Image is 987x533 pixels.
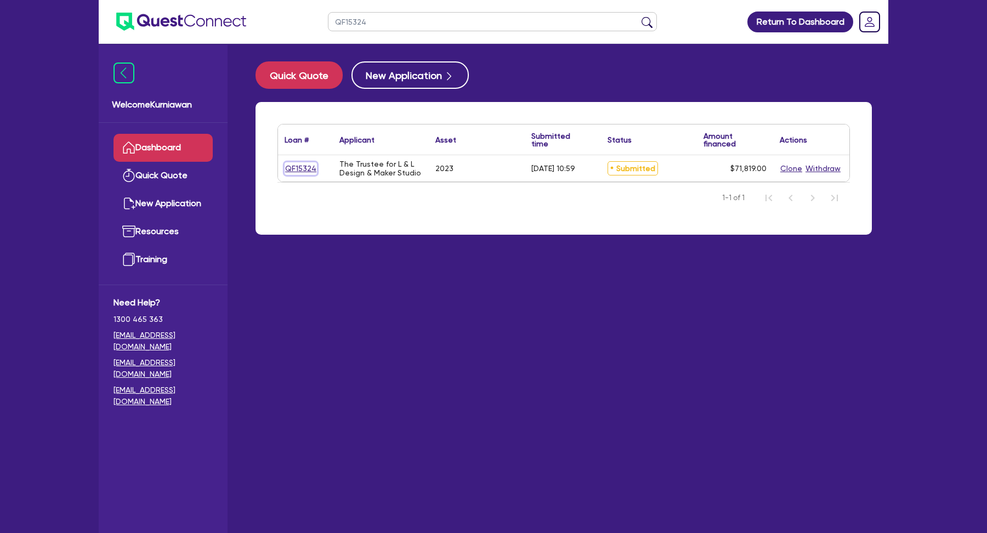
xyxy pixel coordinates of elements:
[608,161,658,175] span: Submitted
[351,61,469,89] button: New Application
[722,192,745,203] span: 1-1 of 1
[802,187,824,209] button: Next Page
[780,136,807,144] div: Actions
[114,296,213,309] span: Need Help?
[704,132,767,148] div: Amount financed
[730,164,767,173] span: $71,819.00
[805,162,841,175] button: Withdraw
[824,187,846,209] button: Last Page
[114,384,213,407] a: [EMAIL_ADDRESS][DOMAIN_NAME]
[114,330,213,353] a: [EMAIL_ADDRESS][DOMAIN_NAME]
[116,13,246,31] img: quest-connect-logo-blue
[114,63,134,83] img: icon-menu-close
[122,225,135,238] img: resources
[608,136,632,144] div: Status
[855,8,884,36] a: Dropdown toggle
[285,136,309,144] div: Loan #
[114,246,213,274] a: Training
[531,164,575,173] div: [DATE] 10:59
[112,98,214,111] span: Welcome Kurniawan
[780,162,803,175] button: Clone
[114,190,213,218] a: New Application
[114,314,213,325] span: 1300 465 363
[256,61,351,89] a: Quick Quote
[122,253,135,266] img: training
[531,132,585,148] div: Submitted time
[339,136,375,144] div: Applicant
[122,197,135,210] img: new-application
[339,160,422,177] div: The Trustee for L & L Design & Maker Studio
[328,12,657,31] input: Search by name, application ID or mobile number...
[114,218,213,246] a: Resources
[256,61,343,89] button: Quick Quote
[114,357,213,380] a: [EMAIL_ADDRESS][DOMAIN_NAME]
[435,164,453,173] div: 2023
[114,134,213,162] a: Dashboard
[285,162,317,175] a: QF15324
[435,136,456,144] div: Asset
[122,169,135,182] img: quick-quote
[747,12,853,32] a: Return To Dashboard
[114,162,213,190] a: Quick Quote
[758,187,780,209] button: First Page
[780,187,802,209] button: Previous Page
